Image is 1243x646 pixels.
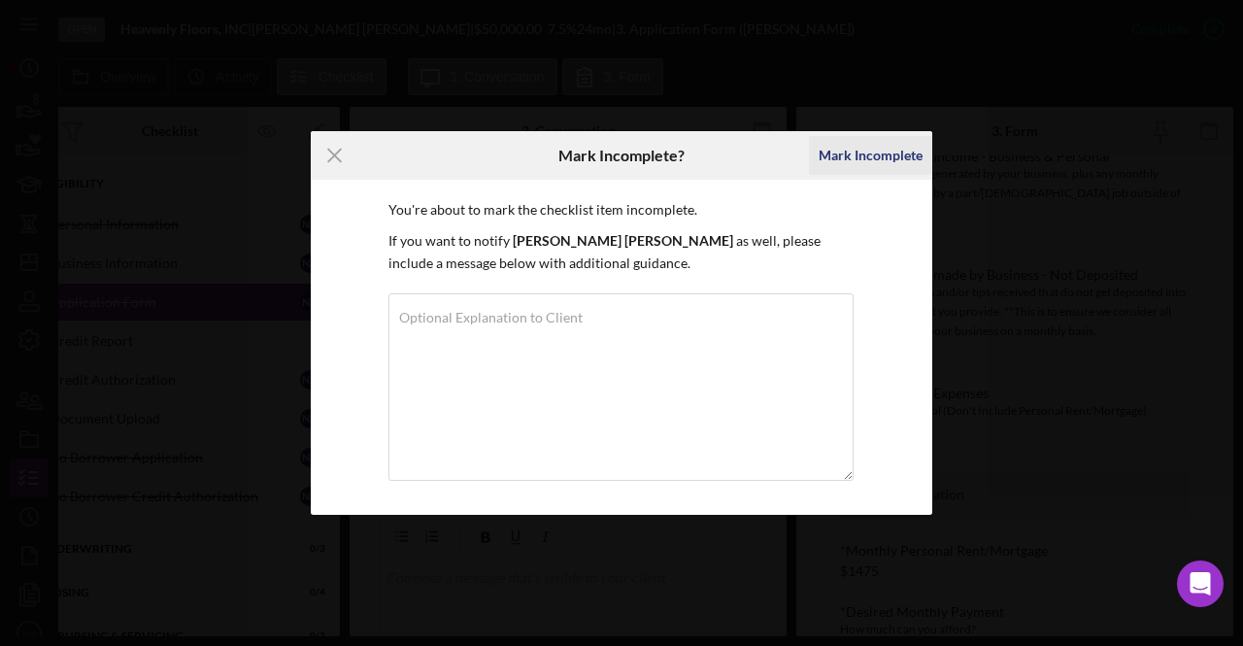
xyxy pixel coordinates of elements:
[819,136,923,175] div: Mark Incomplete
[558,147,685,164] h6: Mark Incomplete?
[388,230,855,274] p: If you want to notify as well, please include a message below with additional guidance.
[513,232,733,249] b: [PERSON_NAME] [PERSON_NAME]
[399,310,583,325] label: Optional Explanation to Client
[1177,561,1224,607] div: Open Intercom Messenger
[809,136,932,175] button: Mark Incomplete
[388,199,855,221] p: You're about to mark the checklist item incomplete.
